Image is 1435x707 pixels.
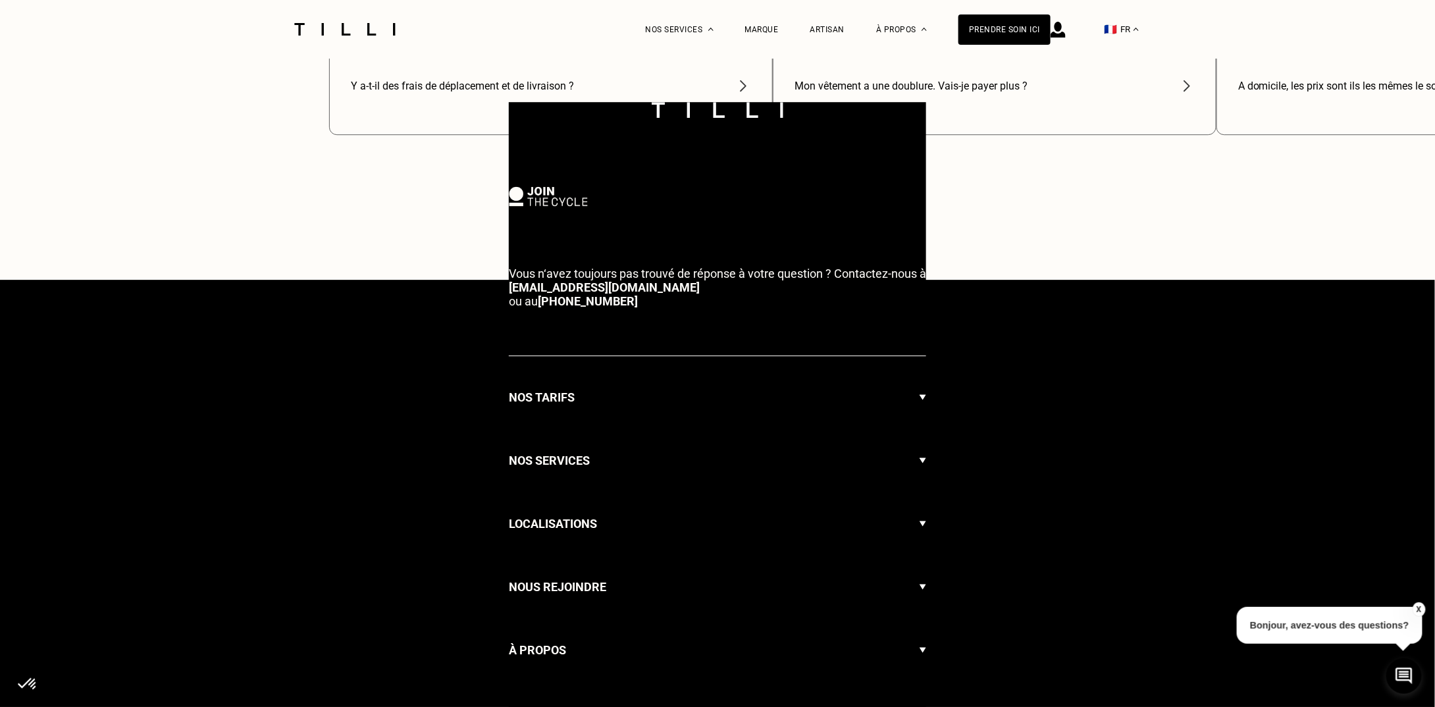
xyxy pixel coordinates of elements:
img: chevron [1179,78,1195,93]
a: [EMAIL_ADDRESS][DOMAIN_NAME] [509,280,700,294]
a: Marque [745,25,779,34]
img: logo Join The Cycle [509,186,588,206]
a: [PHONE_NUMBER] [538,294,638,308]
img: chevron [735,78,751,93]
img: Flèche menu déroulant [920,565,926,609]
img: logo Tilli [652,102,783,118]
span: 🇫🇷 [1104,23,1117,36]
img: Flèche menu déroulant [920,376,926,419]
button: X [1412,602,1425,617]
h3: Nos services [509,451,590,471]
h4: Mon vêtement a une doublure. Vais-je payer plus ? [795,80,1028,92]
img: icône connexion [1051,22,1066,38]
h3: Nos tarifs [509,388,575,407]
img: Menu déroulant à propos [922,28,927,31]
img: Logo du service de couturière Tilli [290,23,400,36]
p: ou au [509,267,926,308]
p: Bonjour, avez-vous des questions? [1237,607,1422,644]
h4: Y a-t-il des frais de déplacement et de livraison ? [351,80,574,92]
h3: Nous rejoindre [509,577,606,597]
img: Flèche menu déroulant [920,439,926,483]
img: menu déroulant [1134,28,1139,31]
h3: À propos [509,641,566,660]
h3: Localisations [509,514,597,534]
span: Vous n‘avez toujours pas trouvé de réponse à votre question ? Contactez-nous à [509,267,926,280]
a: Artisan [810,25,845,34]
img: Menu déroulant [708,28,714,31]
img: Flèche menu déroulant [920,629,926,672]
a: Prendre soin ici [958,14,1051,45]
img: Flèche menu déroulant [920,502,926,546]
